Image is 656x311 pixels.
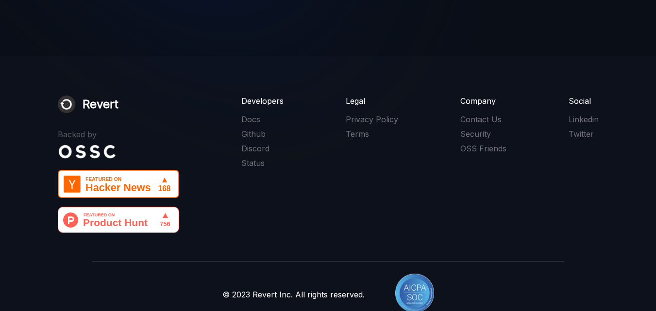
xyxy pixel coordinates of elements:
a: Twitter [569,129,599,139]
a: Discord [241,143,284,154]
img: Revert - Open-source unified API for product integrations | Product Hunt [58,207,179,233]
a: Contact Us [460,114,506,125]
div: Revert [83,96,118,113]
div: Company [460,96,506,106]
a: Status [241,158,284,168]
div: Backed by [58,129,97,140]
div: Legal [346,96,398,106]
a: Security [460,129,506,139]
a: Linkedin [569,114,599,125]
a: Oss Capital [58,144,116,161]
a: Privacy Policy [346,114,398,125]
img: Featured on Hacker News [58,170,179,198]
img: Oss Capital [58,144,116,159]
a: OSS Friends [460,143,506,154]
div: Social [569,96,599,106]
a: Github [241,129,284,139]
a: Terms [346,129,398,139]
div: Developers [241,96,284,106]
a: Docs [241,114,284,125]
img: Revert [58,96,75,113]
div: © 2023 Revert Inc. All rights reserved. [222,289,365,300]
